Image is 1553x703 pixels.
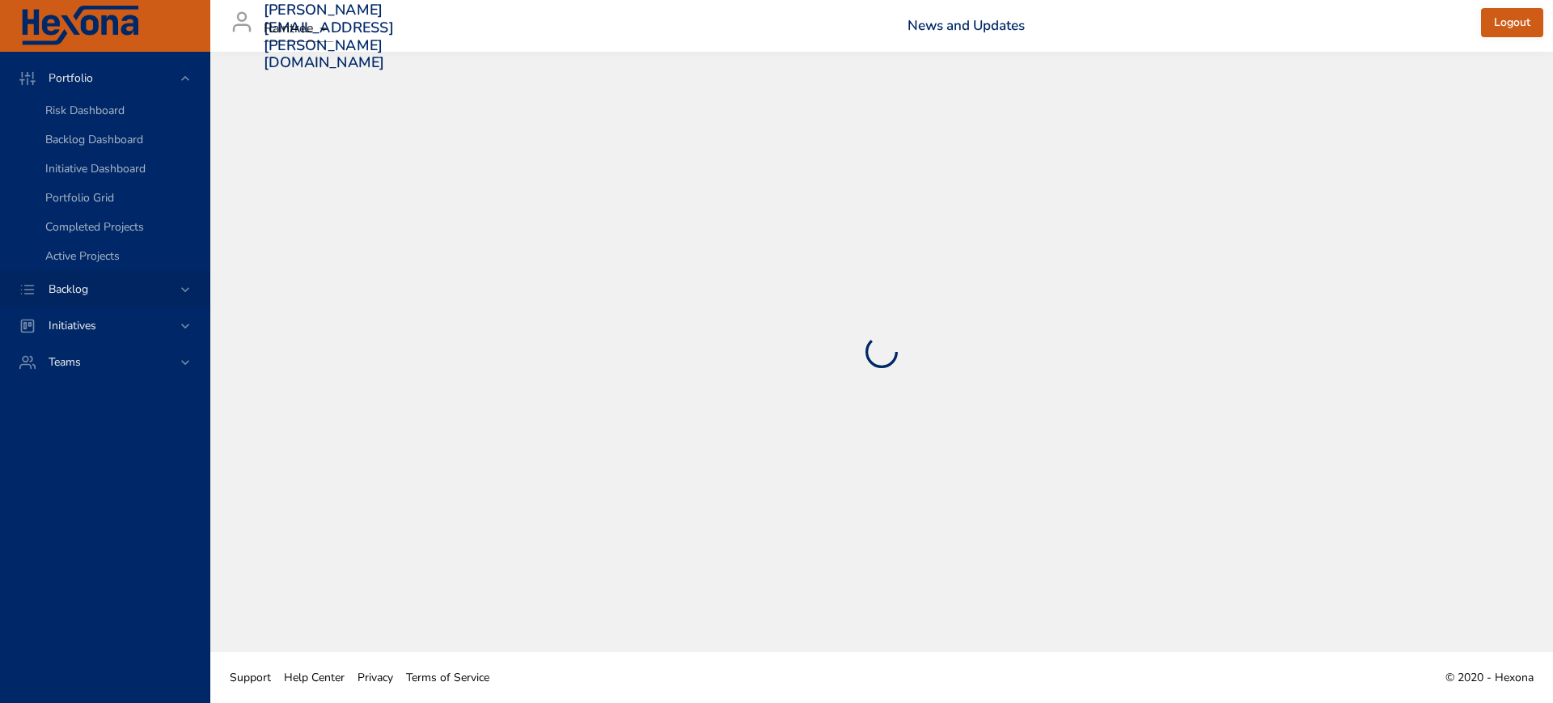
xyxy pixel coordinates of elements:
span: Logout [1494,13,1530,33]
span: Privacy [358,670,393,685]
span: Initiatives [36,318,109,333]
span: Backlog [36,282,101,297]
span: Terms of Service [406,670,489,685]
span: Backlog Dashboard [45,132,143,147]
span: © 2020 - Hexona [1445,670,1534,685]
div: Raintree [264,16,333,42]
span: Help Center [284,670,345,685]
a: Help Center [277,659,351,696]
span: Risk Dashboard [45,103,125,118]
span: Portfolio [36,70,106,86]
img: Hexona [19,6,141,46]
span: Support [230,670,271,685]
a: Support [223,659,277,696]
span: Completed Projects [45,219,144,235]
span: Teams [36,354,94,370]
span: Initiative Dashboard [45,161,146,176]
span: Active Projects [45,248,120,264]
a: Privacy [351,659,400,696]
a: Terms of Service [400,659,496,696]
a: News and Updates [908,16,1025,35]
h3: [PERSON_NAME][EMAIL_ADDRESS][PERSON_NAME][DOMAIN_NAME] [264,2,394,71]
span: Portfolio Grid [45,190,114,205]
button: Logout [1481,8,1543,38]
